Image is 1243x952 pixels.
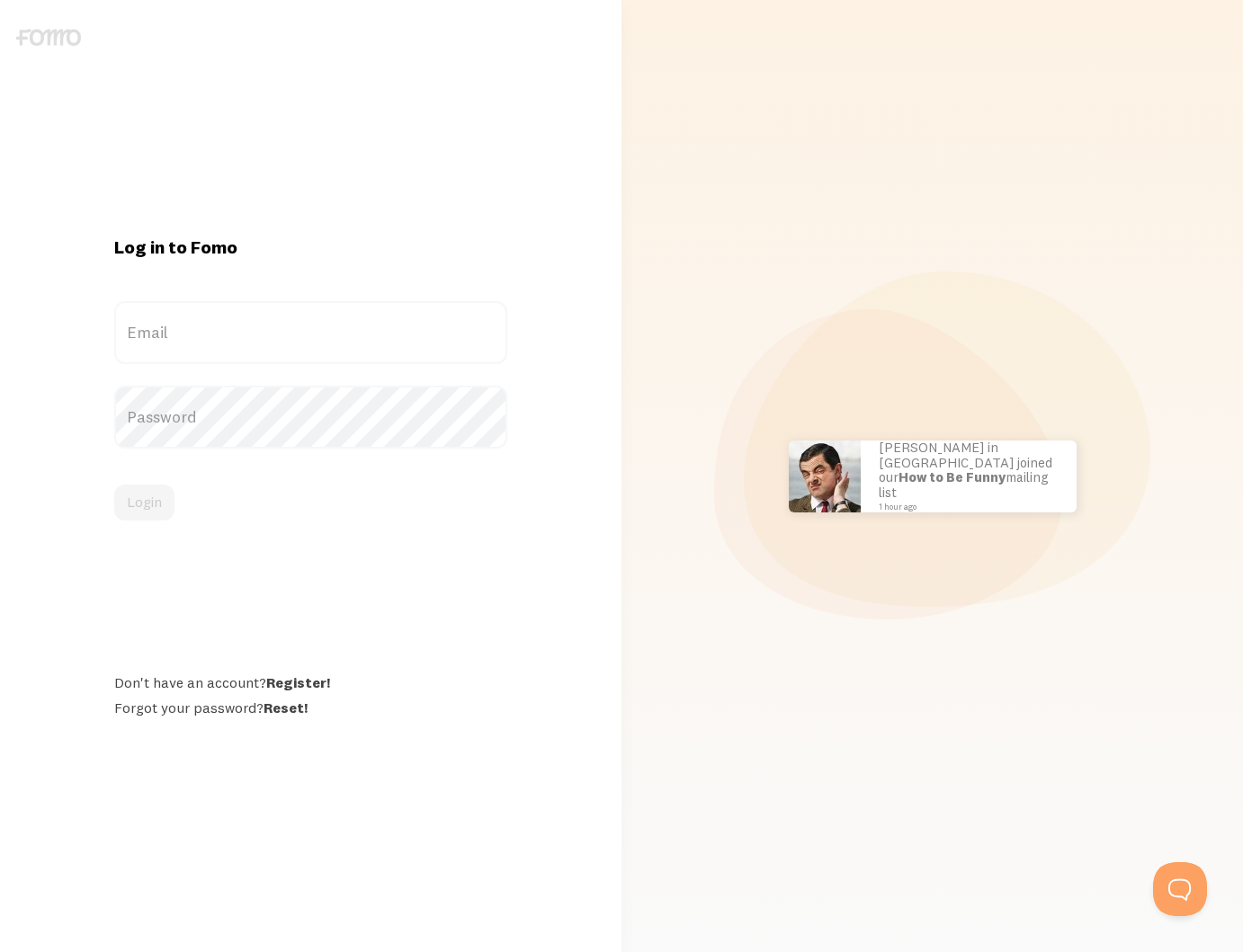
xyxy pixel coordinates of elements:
img: fomo-logo-gray-b99e0e8ada9f9040e2984d0d95b3b12da0074ffd48d1e5cb62ac37fc77b0b268.svg [16,29,81,46]
a: Reset! [264,698,308,716]
div: Don't have an account? [114,673,507,691]
label: Email [114,301,507,364]
a: Register! [266,673,330,691]
iframe: Help Scout Beacon - Open [1153,862,1207,916]
div: Forgot your password? [114,698,507,716]
h1: Log in to Fomo [114,236,507,259]
label: Password [114,386,507,449]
